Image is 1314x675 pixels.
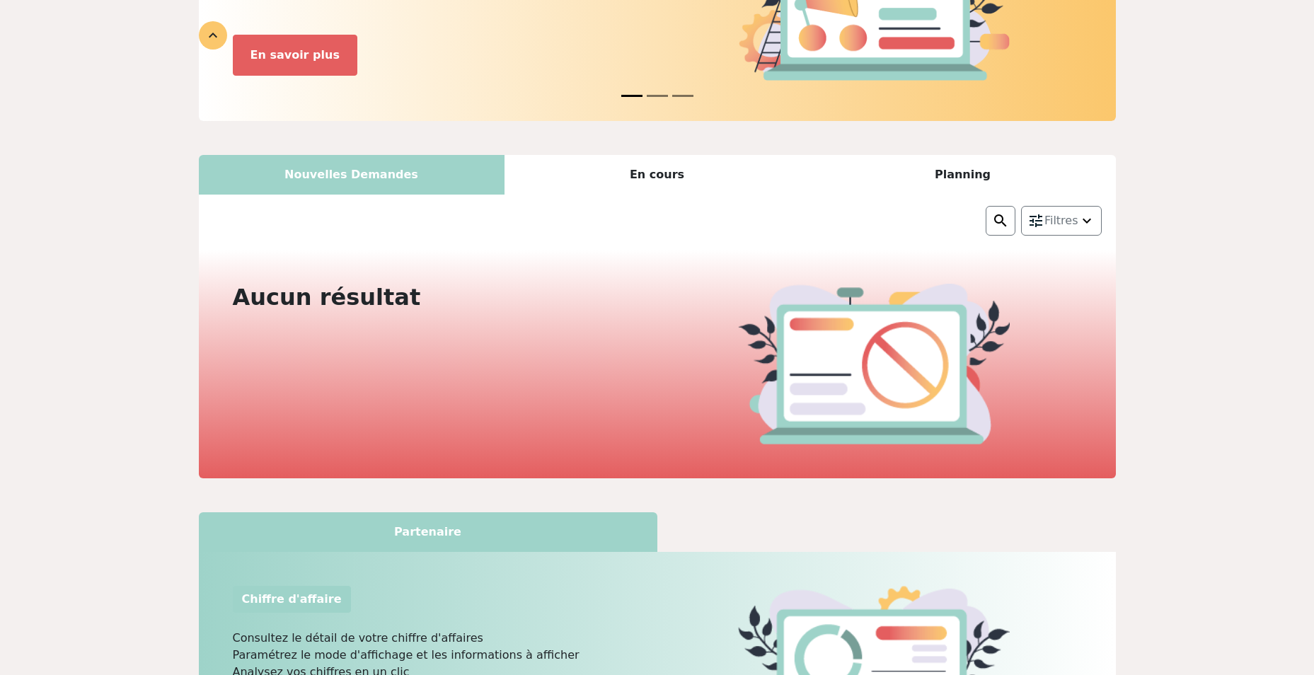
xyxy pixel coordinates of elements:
img: cancel.png [738,284,1010,444]
button: News 2 [672,88,693,104]
div: expand_less [199,21,227,50]
div: Partenaire [199,512,657,552]
img: arrow_down.png [1078,212,1095,229]
div: Chiffre d'affaire [233,586,351,613]
button: News 0 [621,88,642,104]
h2: Aucun résultat [233,284,649,311]
div: Nouvelles Demandes [199,155,505,195]
button: News 1 [647,88,668,104]
span: Filtres [1044,212,1078,229]
div: Planning [810,155,1116,195]
img: search.png [992,212,1009,229]
button: En savoir plus [233,35,357,76]
img: setting.png [1027,212,1044,229]
div: En cours [505,155,810,195]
